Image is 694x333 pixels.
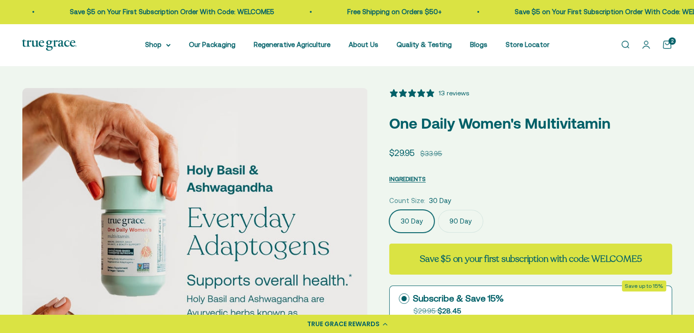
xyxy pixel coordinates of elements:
p: Save $5 on Your First Subscription Order With Code: WELCOME5 [47,6,251,17]
a: Our Packaging [189,41,235,48]
p: One Daily Women's Multivitamin [389,112,672,135]
a: Blogs [470,41,487,48]
sale-price: $29.95 [389,146,415,160]
button: INGREDIENTS [389,173,426,184]
span: INGREDIENTS [389,176,426,182]
legend: Count Size: [389,195,425,206]
span: 30 Day [429,195,451,206]
button: 5 stars, 13 ratings [389,88,469,98]
a: Quality & Testing [397,41,452,48]
compare-at-price: $33.95 [420,148,442,159]
div: TRUE GRACE REWARDS [307,319,380,329]
a: Store Locator [506,41,549,48]
cart-count: 2 [668,37,676,45]
strong: Save $5 on your first subscription with code: WELCOME5 [420,253,642,265]
a: Regenerative Agriculture [254,41,330,48]
div: 13 reviews [438,88,469,98]
a: About Us [349,41,378,48]
a: Free Shipping on Orders $50+ [324,8,419,16]
summary: Shop [145,39,171,50]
